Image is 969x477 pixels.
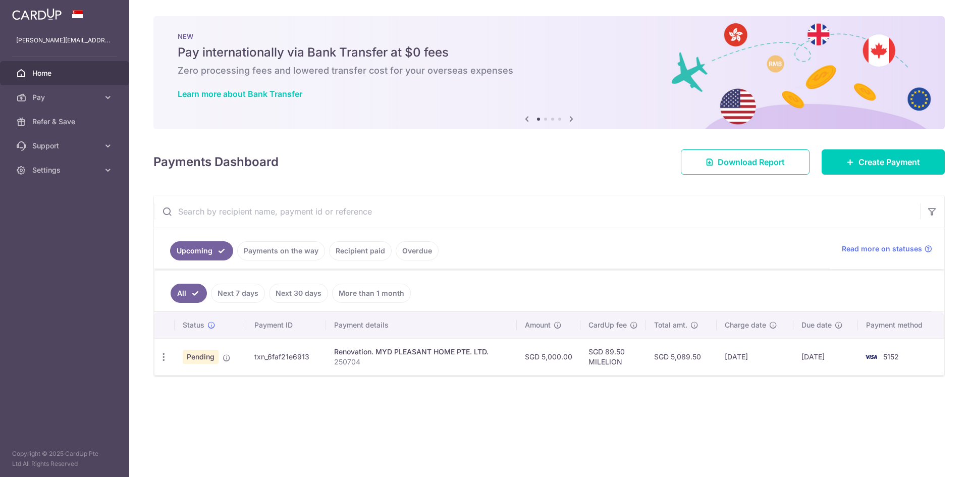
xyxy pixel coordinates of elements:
[334,347,509,357] div: Renovation. MYD PLEASANT HOME PTE. LTD.
[183,350,219,364] span: Pending
[178,65,921,77] h6: Zero processing fees and lowered transfer cost for your overseas expenses
[525,320,551,330] span: Amount
[588,320,627,330] span: CardUp fee
[725,320,766,330] span: Charge date
[153,153,279,171] h4: Payments Dashboard
[332,284,411,303] a: More than 1 month
[32,68,99,78] span: Home
[842,244,922,254] span: Read more on statuses
[32,117,99,127] span: Refer & Save
[717,338,793,375] td: [DATE]
[326,312,517,338] th: Payment details
[153,16,945,129] img: Bank transfer banner
[246,338,326,375] td: txn_6faf21e6913
[154,195,920,228] input: Search by recipient name, payment id or reference
[32,141,99,151] span: Support
[580,338,646,375] td: SGD 89.50 MILELION
[32,165,99,175] span: Settings
[16,35,113,45] p: [PERSON_NAME][EMAIL_ADDRESS][PERSON_NAME][DOMAIN_NAME]
[517,338,580,375] td: SGD 5,000.00
[858,312,944,338] th: Payment method
[171,284,207,303] a: All
[178,44,921,61] h5: Pay internationally via Bank Transfer at $0 fees
[801,320,832,330] span: Due date
[329,241,392,260] a: Recipient paid
[718,156,785,168] span: Download Report
[861,351,881,363] img: Bank Card
[183,320,204,330] span: Status
[12,8,62,20] img: CardUp
[681,149,810,175] a: Download Report
[858,156,920,168] span: Create Payment
[334,357,509,367] p: 250704
[211,284,265,303] a: Next 7 days
[269,284,328,303] a: Next 30 days
[237,241,325,260] a: Payments on the way
[396,241,439,260] a: Overdue
[246,312,326,338] th: Payment ID
[654,320,687,330] span: Total amt.
[793,338,858,375] td: [DATE]
[32,92,99,102] span: Pay
[842,244,932,254] a: Read more on statuses
[178,32,921,40] p: NEW
[822,149,945,175] a: Create Payment
[178,89,302,99] a: Learn more about Bank Transfer
[170,241,233,260] a: Upcoming
[646,338,717,375] td: SGD 5,089.50
[883,352,899,361] span: 5152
